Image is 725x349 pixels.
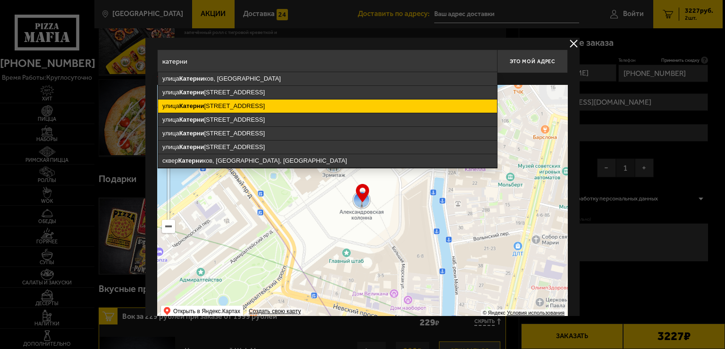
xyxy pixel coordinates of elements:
[179,102,204,109] ymaps: Катерни
[507,310,565,316] a: Условия использования
[158,127,497,140] ymaps: улица [STREET_ADDRESS]
[179,89,204,96] ymaps: Катерни
[158,154,497,167] ymaps: сквер ков, [GEOGRAPHIC_DATA], [GEOGRAPHIC_DATA]
[483,310,506,316] ymaps: © Яндекс
[510,58,555,65] span: Это мой адрес
[179,75,204,82] ymaps: Катерни
[157,75,290,83] p: Укажите дом на карте или в поле ввода
[247,308,303,315] a: Создать свою карту
[178,157,203,164] ymaps: Катерни
[173,306,240,317] ymaps: Открыть в Яндекс.Картах
[158,141,497,154] ymaps: улица [STREET_ADDRESS]
[161,306,243,317] ymaps: Открыть в Яндекс.Картах
[497,50,568,73] button: Это мой адрес
[157,50,497,73] input: Введите адрес доставки
[158,72,497,85] ymaps: улица ков, [GEOGRAPHIC_DATA]
[158,86,497,99] ymaps: улица [STREET_ADDRESS]
[179,130,204,137] ymaps: Катерни
[158,100,497,113] ymaps: улица [STREET_ADDRESS]
[179,116,204,123] ymaps: Катерни
[568,38,580,50] button: delivery type
[179,143,204,150] ymaps: Катерни
[158,113,497,126] ymaps: улица [STREET_ADDRESS]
